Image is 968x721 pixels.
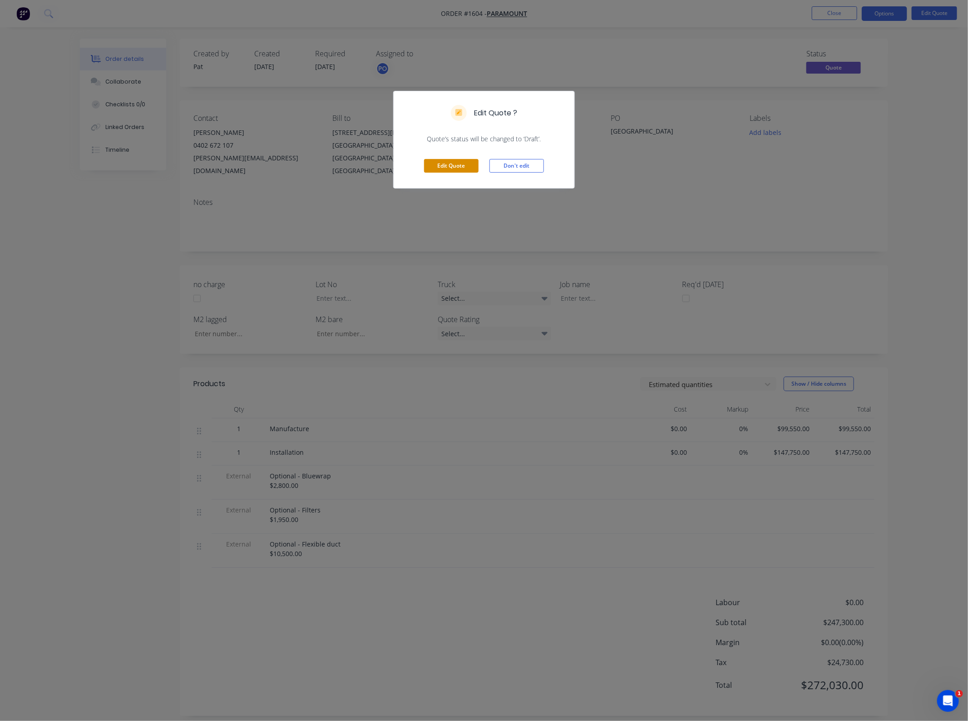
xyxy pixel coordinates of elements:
span: Quote’s status will be changed to ‘Draft’. [405,134,563,144]
iframe: Intercom live chat [937,690,959,712]
h5: Edit Quote ? [474,108,517,119]
span: 1 [956,690,963,697]
button: Edit Quote [424,159,479,173]
button: Don't edit [489,159,544,173]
